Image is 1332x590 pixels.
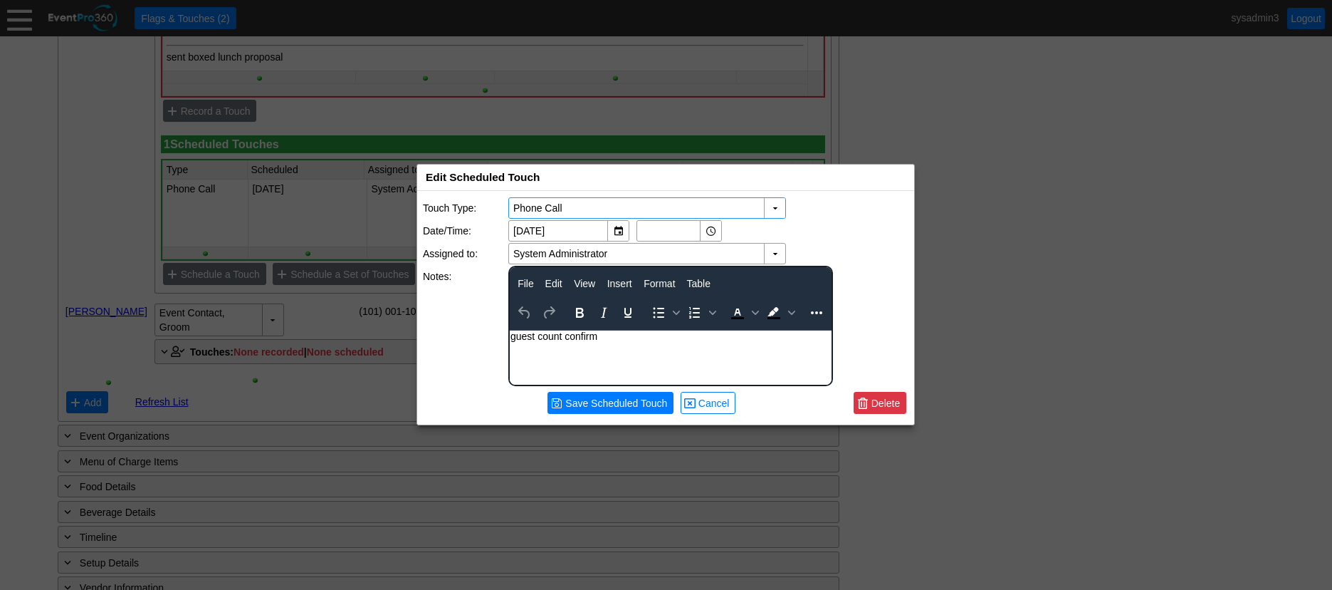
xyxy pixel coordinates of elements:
[684,395,733,410] span: Cancel
[592,303,616,323] button: Italic
[574,278,595,289] span: View
[562,396,670,410] span: Save Scheduled Touch
[567,303,592,323] button: Bold
[537,303,561,323] button: Redo
[426,171,540,183] span: Edit Scheduled Touch
[510,331,832,385] iframe: Rich Text Area
[686,278,710,289] span: Table
[857,395,903,410] span: Delete
[644,278,675,289] span: Format
[551,395,670,410] span: Save Scheduled Touch
[696,396,733,410] span: Cancel
[423,220,508,242] div: Date/Time:
[869,396,903,410] span: Delete
[683,303,718,323] div: Numbered list
[513,303,537,323] button: Undo
[423,243,508,264] div: Assigned to:
[607,278,632,289] span: Insert
[423,197,508,219] div: Touch Type:
[646,303,682,323] div: Bullet list
[725,303,761,323] div: Text color Black
[512,245,609,262] div: System Administrator
[518,278,534,289] span: File
[804,303,829,323] button: Reveal or hide additional toolbar items
[762,303,797,323] div: Background color Black
[545,278,562,289] span: Edit
[423,266,508,386] div: Notes:
[616,303,640,323] button: Underline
